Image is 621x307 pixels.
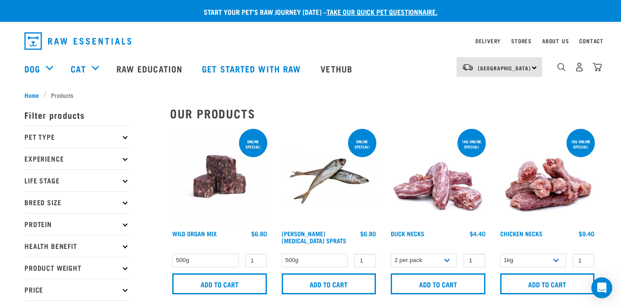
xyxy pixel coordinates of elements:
img: van-moving.png [462,63,474,71]
img: Raw Essentials Logo [24,32,131,50]
a: Duck Necks [391,232,424,235]
h2: Our Products [170,107,597,120]
p: Experience [24,148,129,169]
p: Protein [24,213,129,235]
a: Raw Education [108,51,193,86]
input: 1 [464,254,485,267]
div: ONLINE SPECIAL! [239,135,267,153]
input: 1 [245,254,267,267]
p: Pet Type [24,126,129,148]
img: Jack Mackarel Sparts Raw Fish For Dogs [280,127,379,226]
p: Life Stage [24,169,129,191]
div: 1kg online special! [457,135,486,153]
img: Pile Of Duck Necks For Pets [389,127,488,226]
p: Breed Size [24,191,129,213]
input: Add to cart [391,273,485,294]
a: About Us [542,39,569,42]
span: Home [24,90,39,100]
a: Wild Organ Mix [172,232,217,235]
input: 1 [354,254,376,267]
a: take our quick pet questionnaire. [327,10,437,14]
p: Filter products [24,104,129,126]
div: $4.40 [470,230,485,237]
img: Pile Of Chicken Necks For Pets [498,127,597,226]
img: user.png [575,62,584,72]
input: Add to cart [172,273,267,294]
img: Wild Organ Mix [170,127,269,226]
a: Cat [71,62,85,75]
a: Contact [579,39,604,42]
nav: breadcrumbs [24,90,597,100]
nav: dropdown navigation [17,29,604,53]
input: Add to cart [500,273,595,294]
p: Price [24,279,129,300]
div: Open Intercom Messenger [591,277,612,298]
div: $9.40 [579,230,594,237]
a: Chicken Necks [500,232,543,235]
a: Home [24,90,44,100]
p: Health Benefit [24,235,129,257]
span: [GEOGRAPHIC_DATA] [478,66,531,69]
a: Delivery [475,39,501,42]
img: home-icon-1@2x.png [557,63,566,71]
div: $6.80 [251,230,267,237]
div: $6.80 [360,230,376,237]
input: 1 [573,254,594,267]
div: ONLINE SPECIAL! [348,135,376,153]
a: Vethub [312,51,363,86]
a: [PERSON_NAME][MEDICAL_DATA] Sprats [282,232,346,242]
a: Get started with Raw [193,51,312,86]
img: home-icon@2x.png [593,62,602,72]
input: Add to cart [282,273,376,294]
a: Dog [24,62,40,75]
p: Product Weight [24,257,129,279]
a: Stores [511,39,532,42]
div: 1kg online special! [566,135,595,153]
